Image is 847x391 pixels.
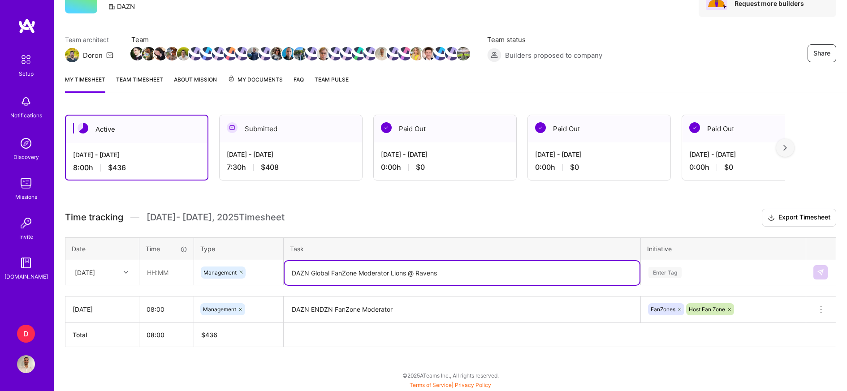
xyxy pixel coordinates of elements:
div: Discovery [13,152,39,162]
span: $0 [724,163,733,172]
div: D [17,325,35,343]
img: setup [17,50,35,69]
span: Team status [487,35,602,44]
span: $408 [261,163,279,172]
a: My Documents [228,75,283,93]
span: Host Fan Zone [689,306,725,313]
a: FAQ [294,75,304,93]
div: [DATE] [75,268,95,277]
th: Type [194,237,284,260]
a: Privacy Policy [455,382,491,388]
div: Initiative [647,244,799,254]
img: Paid Out [381,122,392,133]
img: Team Member Avatar [189,47,202,60]
span: Management [203,269,237,276]
a: Team Pulse [315,75,349,93]
img: Builders proposed to company [487,48,501,62]
div: [DATE] - [DATE] [73,150,200,159]
img: Team Member Avatar [433,47,447,60]
span: Management [203,306,236,313]
img: Active [78,123,88,133]
span: $0 [416,163,425,172]
img: Team Member Avatar [445,47,458,60]
textarea: DAZN Global FanZone Moderator Lions @ Ravens [285,261,640,285]
div: Active [66,116,207,143]
img: Team Member Avatar [387,47,400,60]
img: Team Member Avatar [317,47,330,60]
img: Team Member Avatar [224,47,237,60]
div: 7:30 h [227,163,355,172]
a: Team Member Avatar [143,46,155,61]
a: Team Member Avatar [446,46,458,61]
a: Team Member Avatar [434,46,446,61]
textarea: DAZN ENDZN FanZone Moderator [285,297,640,322]
span: $436 [108,163,126,172]
img: Team Member Avatar [398,47,412,60]
span: $ 436 [201,331,217,339]
a: Team timesheet [116,75,163,93]
img: Team Member Avatar [410,47,423,60]
img: Submitted [227,122,238,133]
a: Team Member Avatar [353,46,364,61]
a: Team Member Avatar [294,46,306,61]
img: Team Member Avatar [235,47,249,60]
span: FanZones [651,306,675,313]
img: Team Architect [65,48,79,62]
a: Team Member Avatar [306,46,318,61]
a: Team Member Avatar [388,46,399,61]
div: [DOMAIN_NAME] [4,272,48,281]
a: Team Member Avatar [318,46,329,61]
div: Paid Out [528,115,670,142]
img: Team Member Avatar [328,47,342,60]
span: Team Pulse [315,76,349,83]
div: Paid Out [374,115,516,142]
button: Share [808,44,836,62]
i: icon Mail [106,52,113,59]
span: Builders proposed to company [505,51,602,60]
a: About Mission [174,75,217,93]
span: Time tracking [65,212,123,223]
a: Team Member Avatar [166,46,178,61]
img: Team Member Avatar [177,47,190,60]
div: DAZN [108,2,135,11]
div: [DATE] - [DATE] [535,150,663,159]
a: D [15,325,37,343]
a: Team Member Avatar [225,46,236,61]
th: Task [284,237,641,260]
img: Team Member Avatar [247,47,260,60]
img: User Avatar [17,355,35,373]
div: [DATE] - [DATE] [227,150,355,159]
img: Team Member Avatar [294,47,307,60]
i: icon Chevron [124,270,128,275]
a: Team Member Avatar [376,46,388,61]
span: | [410,382,491,388]
a: Team Member Avatar [259,46,271,61]
a: Team Member Avatar [201,46,213,61]
img: Team Member Avatar [130,47,144,60]
img: Team Member Avatar [422,47,435,60]
span: Team [131,35,469,44]
div: 0:00 h [535,163,663,172]
img: Team Member Avatar [142,47,156,60]
a: User Avatar [15,355,37,373]
a: Team Member Avatar [458,46,469,61]
a: Team Member Avatar [329,46,341,61]
img: Team Member Avatar [270,47,284,60]
img: Team Member Avatar [259,47,272,60]
div: [DATE] - [DATE] [381,150,509,159]
div: Notifications [10,111,42,120]
img: Team Member Avatar [305,47,319,60]
span: [DATE] - [DATE] , 2025 Timesheet [147,212,285,223]
img: Paid Out [689,122,700,133]
img: Team Member Avatar [340,47,354,60]
img: bell [17,93,35,111]
div: Enter Tag [648,266,682,279]
div: 8:00 h [73,163,200,172]
div: Setup [19,69,34,78]
div: [DATE] [73,305,132,314]
input: HH:MM [139,297,194,321]
img: Team Member Avatar [282,47,295,60]
img: Team Member Avatar [375,47,389,60]
img: Team Member Avatar [165,47,179,60]
a: Team Member Avatar [411,46,423,61]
